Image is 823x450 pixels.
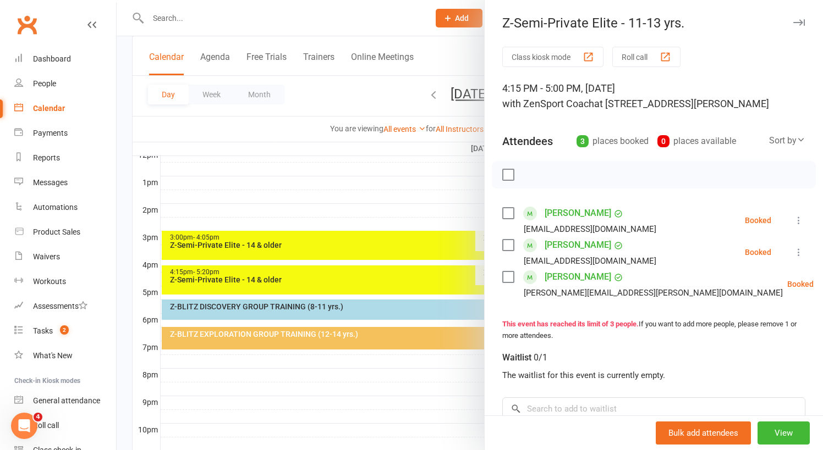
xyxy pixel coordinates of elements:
div: Tasks [33,326,53,335]
span: 2 [60,325,69,335]
a: Clubworx [13,11,41,38]
a: People [14,71,116,96]
div: The waitlist for this event is currently empty. [502,369,805,382]
span: 4 [34,413,42,421]
a: Automations [14,195,116,220]
strong: This event has reached its limit of 3 people. [502,320,639,328]
div: 0/1 [534,350,547,365]
button: Bulk add attendees [656,421,751,445]
div: General attendance [33,396,100,405]
a: Payments [14,121,116,146]
div: What's New [33,351,73,360]
div: places booked [577,134,649,149]
a: General attendance kiosk mode [14,388,116,413]
span: at [STREET_ADDRESS][PERSON_NAME] [594,98,769,109]
div: Z-Semi-Private Elite - 11-13 yrs. [485,15,823,31]
button: Roll call [612,47,681,67]
div: [EMAIL_ADDRESS][DOMAIN_NAME] [524,254,656,268]
div: Sort by [769,134,805,148]
div: Booked [745,216,771,224]
a: [PERSON_NAME] [545,268,611,286]
div: Waitlist [502,350,547,365]
div: 3 [577,135,589,147]
div: Roll call [33,421,59,430]
a: Roll call [14,413,116,438]
div: Dashboard [33,54,71,63]
div: [PERSON_NAME][EMAIL_ADDRESS][PERSON_NAME][DOMAIN_NAME] [524,286,783,300]
a: Tasks 2 [14,319,116,343]
button: View [758,421,810,445]
div: 0 [657,135,670,147]
a: Waivers [14,245,116,269]
div: Workouts [33,277,66,286]
div: Reports [33,153,60,162]
div: Payments [33,129,68,137]
div: Booked [787,280,814,288]
div: Attendees [502,134,553,149]
a: Assessments [14,294,116,319]
a: Product Sales [14,220,116,245]
div: Waivers [33,252,60,261]
div: Calendar [33,104,65,113]
button: Class kiosk mode [502,47,603,67]
div: Booked [745,248,771,256]
div: People [33,79,56,88]
div: Assessments [33,302,87,310]
iframe: Intercom live chat [11,413,37,439]
div: [EMAIL_ADDRESS][DOMAIN_NAME] [524,222,656,236]
a: Reports [14,146,116,170]
div: places available [657,134,736,149]
a: [PERSON_NAME] [545,204,611,222]
a: Dashboard [14,47,116,71]
div: Messages [33,178,68,187]
input: Search to add to waitlist [502,397,805,420]
span: with ZenSport Coach [502,98,594,109]
div: Automations [33,203,78,212]
div: Product Sales [33,227,80,236]
a: Workouts [14,269,116,294]
a: Calendar [14,96,116,121]
a: What's New [14,343,116,368]
div: If you want to add more people, please remove 1 or more attendees. [502,319,805,342]
a: Messages [14,170,116,195]
div: 4:15 PM - 5:00 PM, [DATE] [502,81,805,112]
a: [PERSON_NAME] [545,236,611,254]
